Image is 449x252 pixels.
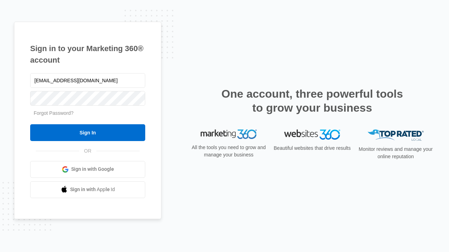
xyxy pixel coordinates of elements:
[368,129,424,141] img: Top Rated Local
[189,144,268,159] p: All the tools you need to grow and manage your business
[356,146,435,160] p: Monitor reviews and manage your online reputation
[30,73,145,88] input: Email
[273,145,351,152] p: Beautiful websites that drive results
[30,124,145,141] input: Sign In
[219,87,405,115] h2: One account, three powerful tools to grow your business
[30,161,145,178] a: Sign in with Google
[79,147,96,155] span: OR
[284,129,340,140] img: Websites 360
[71,166,114,173] span: Sign in with Google
[34,110,74,116] a: Forgot Password?
[201,129,257,139] img: Marketing 360
[70,186,115,193] span: Sign in with Apple Id
[30,43,145,66] h1: Sign in to your Marketing 360® account
[30,181,145,198] a: Sign in with Apple Id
